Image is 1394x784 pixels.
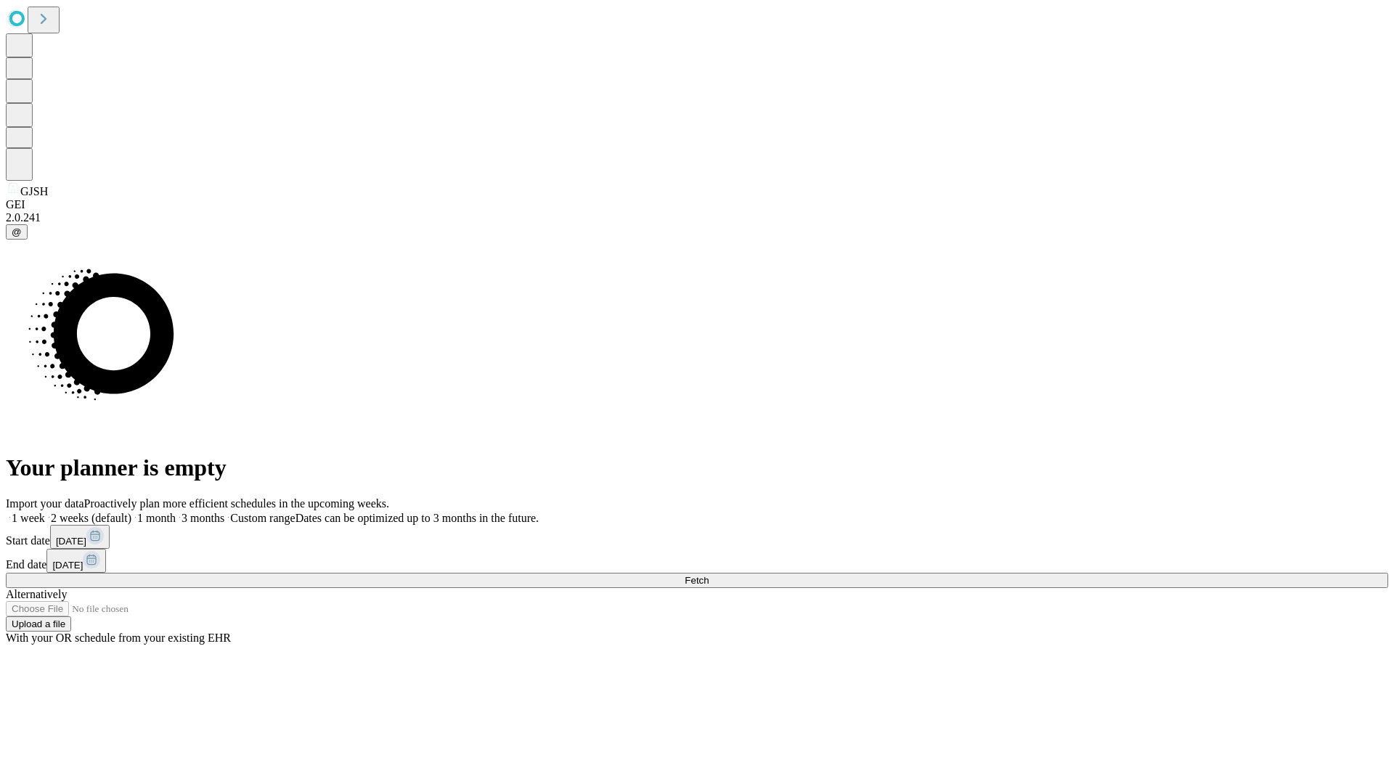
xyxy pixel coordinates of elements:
span: 1 month [137,512,176,524]
span: Import your data [6,497,84,510]
div: 2.0.241 [6,211,1388,224]
span: 2 weeks (default) [51,512,131,524]
span: Custom range [230,512,295,524]
span: 3 months [182,512,224,524]
span: @ [12,226,22,237]
button: @ [6,224,28,240]
h1: Your planner is empty [6,454,1388,481]
span: Proactively plan more efficient schedules in the upcoming weeks. [84,497,389,510]
button: [DATE] [46,549,106,573]
span: Dates can be optimized up to 3 months in the future. [295,512,539,524]
button: [DATE] [50,525,110,549]
div: Start date [6,525,1388,549]
div: GEI [6,198,1388,211]
span: [DATE] [52,560,83,571]
span: [DATE] [56,536,86,547]
button: Fetch [6,573,1388,588]
div: End date [6,549,1388,573]
span: Fetch [685,575,709,586]
span: 1 week [12,512,45,524]
span: Alternatively [6,588,67,600]
button: Upload a file [6,616,71,632]
span: GJSH [20,185,48,197]
span: With your OR schedule from your existing EHR [6,632,231,644]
